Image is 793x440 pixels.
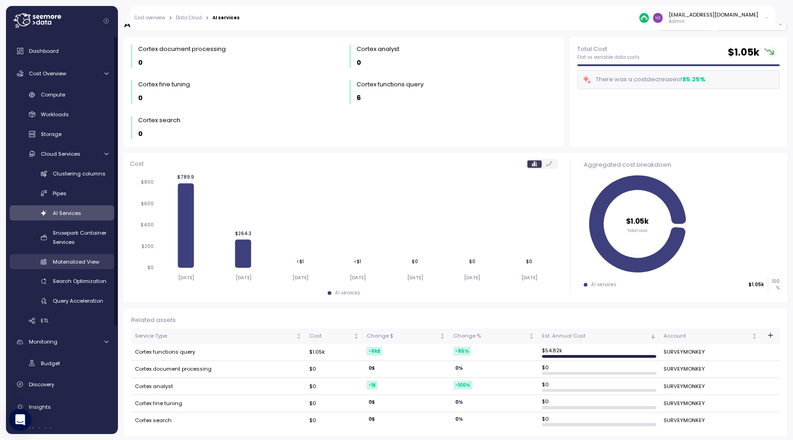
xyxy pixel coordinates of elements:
[101,17,112,24] button: Collapse navigation
[131,316,780,325] div: Related assets
[53,209,81,217] span: AI Services
[206,15,209,21] div: >
[53,190,67,197] span: Pipes
[138,45,226,54] div: Cortex document processing
[131,344,306,361] td: Cortex functions query
[354,259,361,265] tspan: <$1
[306,328,363,344] th: CostNot sorted
[29,403,51,411] span: Insights
[138,116,180,125] div: Cortex search
[235,230,251,236] tspan: $264.3
[526,259,532,265] tspan: $0
[53,297,103,305] span: Query Acceleration
[212,16,240,20] div: AI services
[10,274,114,289] a: Search Optimization
[124,17,177,31] h2: AI services
[626,216,649,226] tspan: $1.05k
[748,282,764,288] p: $1.05k
[367,347,382,355] div: -6k $
[41,150,80,158] span: Cloud Services
[131,361,306,378] td: Cortex document processing
[728,46,759,59] h2: $ 1.05k
[538,395,660,412] td: $ 0
[627,227,648,233] tspan: Total cost
[664,332,749,340] div: Account
[10,225,114,249] a: Snowpark Container Services
[29,70,66,77] span: Cost Overview
[584,160,780,169] div: Aggregated cost breakdown
[29,338,57,345] span: Monitoring
[10,333,114,351] a: Monitoring
[363,328,450,344] th: Change $Not sorted
[469,259,475,265] tspan: $0
[591,282,616,288] div: AI services
[41,91,65,98] span: Compute
[357,93,361,103] p: 6
[131,395,306,412] td: Cortex fine tuning
[357,57,361,68] p: 0
[650,333,656,339] div: Sorted descending
[538,361,660,378] td: $ 0
[453,364,465,372] div: 0 %
[542,332,649,340] div: Est. Annual Cost
[464,275,480,281] tspan: [DATE]
[131,378,306,395] td: Cortex analyst
[141,201,154,207] tspan: $600
[367,332,438,340] div: Change $
[131,328,306,344] th: Service TypeNot sorted
[138,80,190,89] div: Cortex fine tuning
[41,317,49,324] span: ETL
[577,54,640,61] p: Flat vs variable data costs
[9,409,31,431] div: Open Intercom Messenger
[660,395,761,412] td: SURVEYMONKEY
[29,47,59,55] span: Dashboard
[10,42,114,60] a: Dashboard
[528,333,535,339] div: Not sorted
[367,398,377,406] div: 0 $
[453,332,527,340] div: Change %
[751,333,758,339] div: Not sorted
[10,186,114,201] a: Pipes
[10,64,114,83] a: Cost Overview
[147,265,154,271] tspan: $0
[10,398,114,416] a: Insights
[582,74,705,85] div: There was a cost decrease of
[682,75,705,84] div: 85.25 %
[353,333,359,339] div: Not sorted
[538,378,660,395] td: $ 0
[130,159,144,169] p: Cost
[10,254,114,269] a: Materialized View
[178,275,194,281] tspan: [DATE]
[10,375,114,394] a: Discovery
[10,146,114,161] a: Cloud Services
[53,170,106,177] span: Clustering columns
[29,426,61,433] span: Marketplace
[138,93,143,103] p: 0
[439,333,446,339] div: Not sorted
[453,381,472,389] div: -100 %
[53,277,106,285] span: Search Optimization
[660,412,761,429] td: SURVEYMONKEY
[306,395,363,412] td: $0
[169,15,172,21] div: >
[10,355,114,371] a: Budget
[367,415,377,423] div: 0 $
[53,258,99,265] span: Materialized View
[53,229,106,246] span: Snowpark Container Services
[521,275,537,281] tspan: [DATE]
[140,222,154,228] tspan: $400
[176,16,202,20] a: Data Cloud
[367,381,378,389] div: -1 $
[450,328,538,344] th: Change %Not sorted
[350,275,366,281] tspan: [DATE]
[10,87,114,102] a: Compute
[41,111,69,118] span: Workloads
[653,13,663,23] img: d8f3371d50c36e321b0eb15bc94ec64c
[309,332,352,340] div: Cost
[306,412,363,429] td: $0
[335,290,360,296] div: AI services
[357,45,399,54] div: Cortex analyst
[141,243,154,249] tspan: $200
[660,378,761,395] td: SURVEYMONKEY
[41,130,61,138] span: Storage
